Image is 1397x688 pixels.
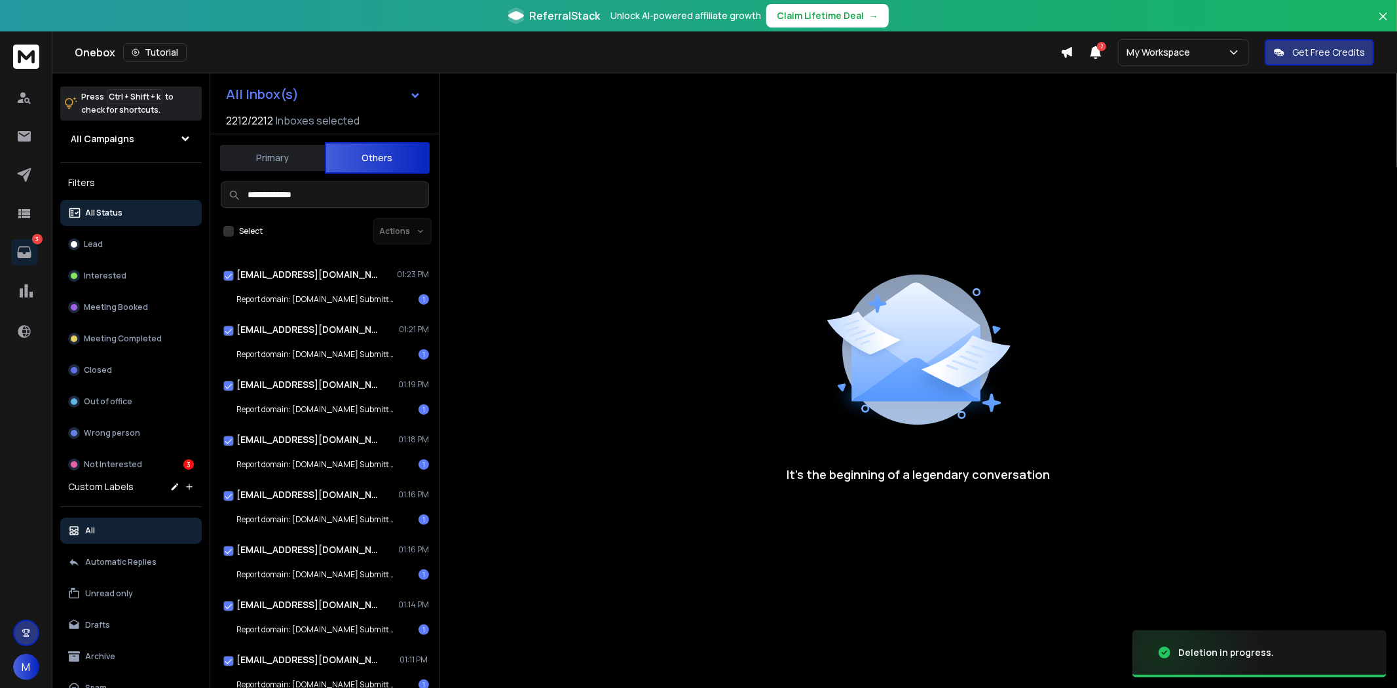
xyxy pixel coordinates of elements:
p: Closed [84,365,112,375]
button: All Inbox(s) [215,81,432,107]
div: 1 [419,514,429,525]
p: 01:14 PM [398,600,429,610]
p: Report domain: [DOMAIN_NAME] Submitter: [DOMAIN_NAME] [236,569,394,580]
p: It’s the beginning of a legendary conversation [787,465,1051,484]
h1: [EMAIL_ADDRESS][DOMAIN_NAME] [236,268,381,281]
button: Get Free Credits [1265,39,1374,66]
h1: [EMAIL_ADDRESS][DOMAIN_NAME] [236,598,381,611]
button: Out of office [60,389,202,415]
p: Wrong person [84,428,140,438]
p: 01:18 PM [398,434,429,445]
div: 3 [183,459,194,470]
div: Onebox [75,43,1060,62]
button: Automatic Replies [60,549,202,575]
button: Close banner [1375,8,1392,39]
p: Interested [84,271,126,281]
p: Out of office [84,396,132,407]
button: Closed [60,357,202,383]
div: 1 [419,624,429,635]
span: ReferralStack [529,8,600,24]
div: 1 [419,459,429,470]
span: → [869,9,878,22]
button: Archive [60,643,202,670]
p: 3 [32,234,43,244]
p: 01:19 PM [398,379,429,390]
div: 1 [419,349,429,360]
p: Unread only [85,588,133,599]
h1: All Inbox(s) [226,88,299,101]
button: All [60,518,202,544]
span: 7 [1097,42,1106,51]
button: Primary [220,143,325,172]
p: Report domain: [DOMAIN_NAME] Submitter: [DOMAIN_NAME] [236,404,394,415]
p: Get Free Credits [1292,46,1365,59]
button: Drafts [60,612,202,638]
div: 1 [419,294,429,305]
p: 01:11 PM [400,655,429,665]
button: Claim Lifetime Deal→ [766,4,889,28]
button: All Campaigns [60,126,202,152]
p: Automatic Replies [85,557,157,567]
h1: All Campaigns [71,132,134,145]
p: Archive [85,651,115,662]
button: Lead [60,231,202,258]
h1: [EMAIL_ADDRESS][DOMAIN_NAME] [236,433,381,446]
h1: [EMAIL_ADDRESS][DOMAIN_NAME] [236,653,381,666]
h3: Filters [60,174,202,192]
button: Meeting Completed [60,326,202,352]
span: Ctrl + Shift + k [107,89,162,104]
h3: Inboxes selected [276,113,360,128]
button: M [13,654,39,680]
h1: [EMAIL_ADDRESS][DOMAIN_NAME] [236,323,381,336]
p: All [85,526,95,536]
p: My Workspace [1127,46,1195,59]
p: Press to check for shortcuts. [81,90,174,117]
a: 3 [11,239,37,265]
p: Drafts [85,620,110,630]
div: Deletion in progress. [1178,646,1274,659]
p: Lead [84,239,103,250]
button: Wrong person [60,420,202,446]
p: 01:23 PM [397,269,429,280]
button: Meeting Booked [60,294,202,320]
p: 01:21 PM [399,324,429,335]
p: All Status [85,208,122,218]
span: 2212 / 2212 [226,113,273,128]
p: Meeting Booked [84,302,148,313]
h1: [EMAIL_ADDRESS][DOMAIN_NAME] [236,378,381,391]
button: Not Interested3 [60,451,202,478]
p: Report domain: [DOMAIN_NAME] Submitter: [DOMAIN_NAME] [236,294,394,305]
h1: [EMAIL_ADDRESS][DOMAIN_NAME] [236,488,381,501]
p: Meeting Completed [84,334,162,344]
p: Not Interested [84,459,142,470]
label: Select [239,226,263,237]
p: Report domain: [DOMAIN_NAME] Submitter: [DOMAIN_NAME] [236,349,394,360]
p: 01:16 PM [398,545,429,555]
button: Tutorial [123,43,187,62]
button: Unread only [60,581,202,607]
p: Report domain: [DOMAIN_NAME] Submitter: [DOMAIN_NAME] [236,459,394,470]
button: Others [325,142,430,174]
h1: [EMAIL_ADDRESS][DOMAIN_NAME] [236,543,381,556]
h3: Custom Labels [68,480,134,493]
div: 1 [419,569,429,580]
p: Report domain: [DOMAIN_NAME] Submitter: [DOMAIN_NAME] [236,624,394,635]
p: 01:16 PM [398,489,429,500]
button: All Status [60,200,202,226]
p: Unlock AI-powered affiliate growth [610,9,761,22]
div: 1 [419,404,429,415]
button: Interested [60,263,202,289]
p: Report domain: [DOMAIN_NAME] Submitter: [DOMAIN_NAME] [236,514,394,525]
